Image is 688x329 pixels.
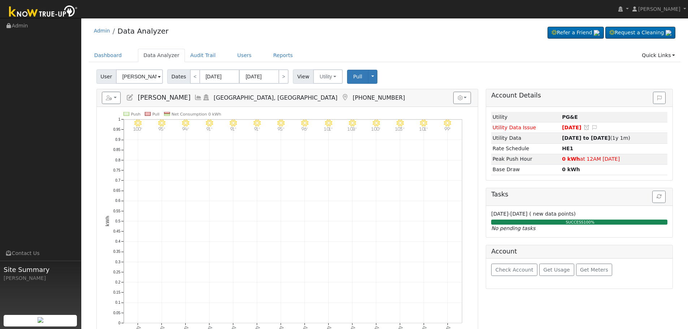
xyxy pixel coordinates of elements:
[96,69,116,84] span: User
[134,120,142,127] i: 8/13 - Clear
[591,125,598,130] i: Edit Issue
[562,125,581,130] span: [DATE]
[113,250,120,254] text: 0.35
[394,127,406,131] p: 103°
[594,30,600,36] img: retrieve
[347,70,368,84] button: Pull
[182,120,189,127] i: 8/15 - Clear
[115,260,120,264] text: 0.3
[301,120,308,127] i: 8/20 - Clear
[278,69,289,84] a: >
[491,164,561,175] td: Base Draw
[322,127,335,131] p: 101°
[349,120,356,127] i: 8/22 - Clear
[584,220,594,224] span: 100%
[230,120,237,127] i: 8/17 - Clear
[94,28,110,34] a: Admin
[352,94,405,101] span: [PHONE_NUMBER]
[341,94,349,101] a: Map
[4,265,77,274] span: Site Summary
[441,127,454,131] p: 99°
[489,220,671,225] div: SUCCESS
[113,209,120,213] text: 0.55
[167,69,190,84] span: Dates
[158,120,165,127] i: 8/14 - Clear
[491,264,537,276] button: Check Account
[232,49,257,62] a: Users
[190,69,200,84] a: <
[293,69,313,84] span: View
[539,264,574,276] button: Get Usage
[653,92,666,104] button: Issue History
[118,321,120,325] text: 0
[491,225,535,231] i: No pending tasks
[491,154,561,164] td: Peak Push Hour
[583,125,590,130] a: Snooze this issue
[346,127,359,131] p: 108°
[179,127,192,131] p: 94°
[638,6,680,12] span: [PERSON_NAME]
[131,112,140,117] text: Push
[113,311,120,315] text: 0.05
[227,127,239,131] p: 91°
[251,127,263,131] p: 91°
[496,267,533,273] span: Check Account
[113,189,120,192] text: 0.65
[491,191,667,198] h5: Tasks
[652,191,666,203] button: Refresh
[491,211,527,217] span: [DATE]-[DATE]
[548,27,604,39] a: Refer a Friend
[254,120,261,127] i: 8/18 - Clear
[562,156,580,162] strong: 0 kWh
[491,92,667,99] h5: Account Details
[491,112,561,122] td: Utility
[115,199,120,203] text: 0.6
[268,49,298,62] a: Reports
[138,49,185,62] a: Data Analyzer
[113,229,120,233] text: 0.45
[115,138,120,142] text: 0.9
[372,120,380,127] i: 8/23 - MostlyClear
[126,94,134,101] a: Edit User (30673)
[185,49,221,62] a: Audit Trail
[396,120,403,127] i: 8/24 - Clear
[417,127,430,131] p: 101°
[274,127,287,131] p: 95°
[493,125,536,130] span: Utility Data Issue
[117,27,168,35] a: Data Analyzer
[206,120,213,127] i: 8/16 - Clear
[115,158,120,162] text: 0.8
[202,94,210,101] a: Login As (last 05/23/2025 2:59:44 PM)
[636,49,680,62] a: Quick Links
[491,133,561,143] td: Utility Data
[562,146,573,151] strong: P
[562,166,580,172] strong: 0 kWh
[298,127,311,131] p: 96°
[115,240,120,244] text: 0.4
[152,112,159,117] text: Pull
[561,154,668,164] td: at 12AM [DATE]
[313,69,343,84] button: Utility
[277,120,285,127] i: 8/19 - Clear
[113,148,120,152] text: 0.85
[113,168,120,172] text: 0.75
[115,280,120,284] text: 0.2
[544,267,570,273] span: Get Usage
[491,248,517,255] h5: Account
[113,127,120,131] text: 0.95
[115,178,120,182] text: 0.7
[580,267,608,273] span: Get Meters
[562,135,610,141] strong: [DATE] to [DATE]
[89,49,127,62] a: Dashboard
[194,94,202,101] a: Multi-Series Graph
[105,216,110,226] text: kWh
[370,127,382,131] p: 100°
[529,211,576,217] span: ( new data points)
[214,94,338,101] span: [GEOGRAPHIC_DATA], [GEOGRAPHIC_DATA]
[118,117,120,121] text: 1
[115,219,120,223] text: 0.5
[131,127,144,131] p: 100°
[115,301,120,305] text: 0.1
[4,274,77,282] div: [PERSON_NAME]
[605,27,675,39] a: Request a Cleaning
